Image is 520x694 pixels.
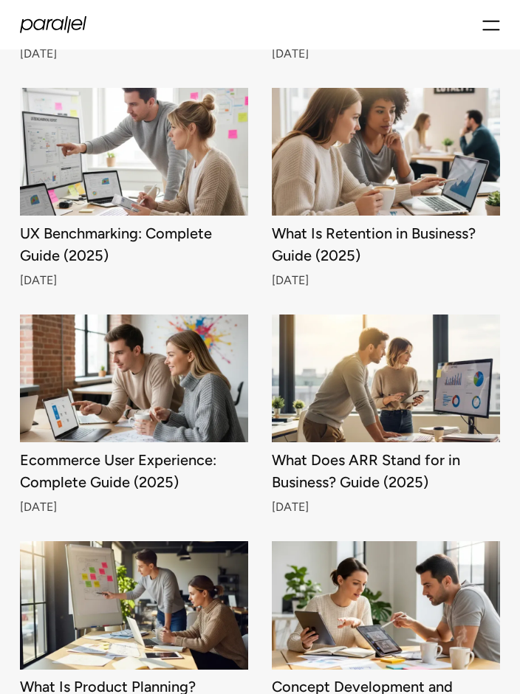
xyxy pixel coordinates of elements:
div: [DATE] [272,504,500,512]
div: [DATE] [272,277,500,286]
div: Ecommerce User Experience: Complete Guide (2025) [20,455,248,487]
div: UX Benchmarking: Complete Guide (2025) [20,228,248,261]
div: [DATE] [20,277,248,286]
a: home [20,16,86,33]
div: [DATE] [20,50,248,59]
div: [DATE] [272,50,500,59]
div: What Is Retention in Business? Guide (2025) [272,228,500,261]
div: menu [482,12,500,38]
a: What Is Retention in Business? Guide (2025)[DATE] [272,89,500,286]
div: [DATE] [20,504,248,512]
div: What Does ARR Stand for in Business? Guide (2025) [272,455,500,487]
a: Ecommerce User Experience: Complete Guide (2025)[DATE] [20,315,248,512]
a: UX Benchmarking: Complete Guide (2025)[DATE] [20,89,248,286]
a: What Does ARR Stand for in Business? Guide (2025)[DATE] [272,315,500,512]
